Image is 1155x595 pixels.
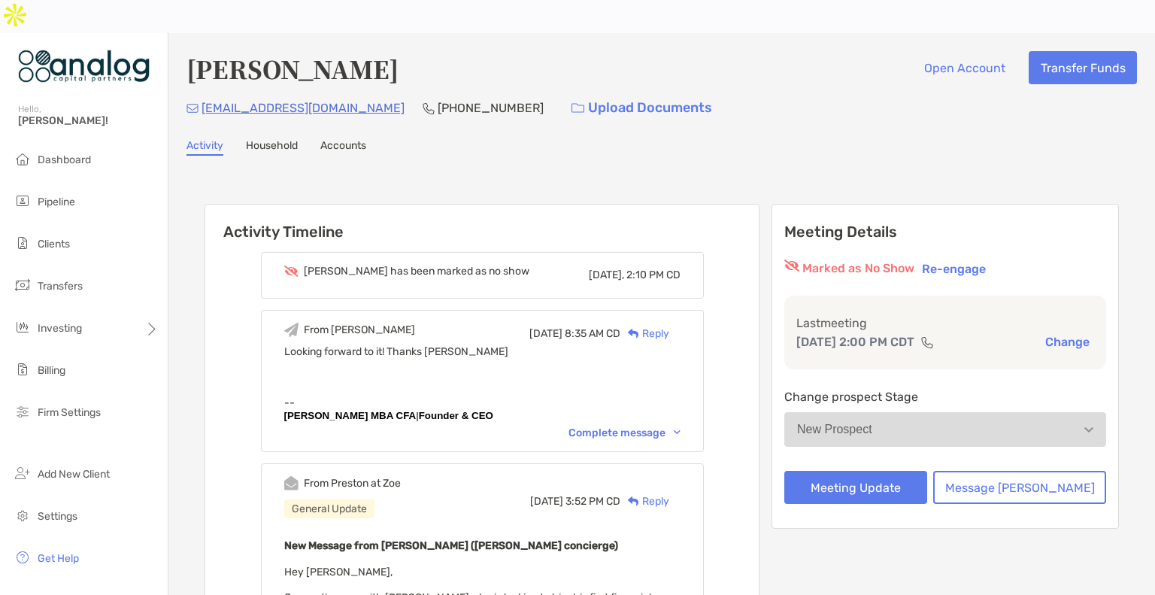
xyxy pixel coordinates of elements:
button: Change [1041,334,1094,350]
img: investing icon [14,318,32,336]
span: [DATE], [589,269,624,281]
span: Pipeline [38,196,75,208]
img: dashboard icon [14,150,32,168]
b: [PERSON_NAME] MBA CFA [284,410,417,421]
h6: Activity Timeline [205,205,759,241]
span: 2:10 PM CD [626,269,681,281]
img: Event icon [284,476,299,490]
a: Household [246,139,298,156]
div: [PERSON_NAME] has been marked as no show [304,265,529,278]
div: General Update [284,499,374,518]
button: Meeting Update [784,471,927,504]
div: New Prospect [797,423,872,436]
a: Accounts [320,139,366,156]
img: Reply icon [628,329,639,338]
div: Reply [620,326,669,342]
p: [DATE] 2:00 PM CDT [796,332,914,351]
span: Dashboard [38,153,91,166]
span: Billing [38,364,65,377]
p: Marked as No Show [802,260,914,278]
span: Get Help [38,552,79,565]
h4: [PERSON_NAME] [186,51,399,86]
img: communication type [920,336,934,348]
p: [EMAIL_ADDRESS][DOMAIN_NAME] [202,99,405,117]
p: Last meeting [796,314,1094,332]
span: 3:52 PM CD [565,495,620,508]
span: Investing [38,322,82,335]
img: Open dropdown arrow [1084,427,1093,433]
img: clients icon [14,234,32,252]
span: | [284,410,493,421]
span: [DATE] [530,495,563,508]
span: Settings [38,510,77,523]
span: [DATE] [529,327,562,340]
p: Meeting Details [784,223,1106,241]
img: billing icon [14,360,32,378]
div: Complete message [568,427,681,439]
div: Looking forward to it! Thanks [PERSON_NAME] [284,345,681,358]
img: Email Icon [186,104,199,113]
img: pipeline icon [14,192,32,210]
span: -- [284,396,295,409]
a: Activity [186,139,223,156]
span: Transfers [38,280,83,293]
b: Founder & CEO [419,410,493,421]
img: transfers icon [14,276,32,294]
img: button icon [571,103,584,114]
div: From Preston at Zoe [304,477,401,490]
span: Clients [38,238,70,250]
b: New Message from [PERSON_NAME] ([PERSON_NAME] concierge) [284,539,618,552]
button: Open Account [912,51,1017,84]
img: settings icon [14,506,32,524]
span: Add New Client [38,468,110,481]
img: Event icon [284,323,299,337]
span: Firm Settings [38,406,101,419]
p: Change prospect Stage [784,387,1106,406]
img: Phone Icon [423,102,435,114]
button: Transfer Funds [1029,51,1137,84]
a: Upload Documents [562,92,722,124]
img: Event icon [284,266,299,277]
img: get-help icon [14,548,32,566]
div: Reply [620,493,669,509]
img: add_new_client icon [14,464,32,482]
img: Zoe Logo [18,39,150,93]
span: [PERSON_NAME]! [18,114,159,127]
button: Re-engage [917,260,990,278]
img: Reply icon [628,496,639,506]
img: firm-settings icon [14,402,32,420]
img: Chevron icon [674,430,681,435]
button: New Prospect [784,412,1106,447]
button: Message [PERSON_NAME] [933,471,1106,504]
span: 8:35 AM CD [565,327,620,340]
img: red eyr [784,260,799,272]
p: [PHONE_NUMBER] [438,99,544,117]
div: From [PERSON_NAME] [304,323,415,336]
